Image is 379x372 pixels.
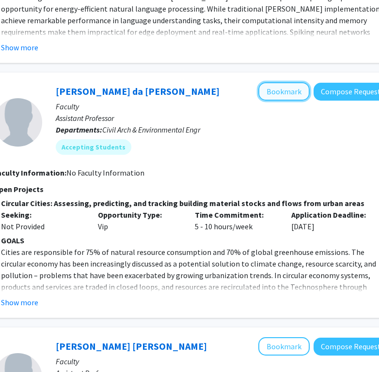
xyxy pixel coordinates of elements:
[1,236,24,245] strong: GOALS
[56,85,220,97] a: [PERSON_NAME] da [PERSON_NAME]
[91,209,188,232] div: Vip
[56,340,207,352] a: [PERSON_NAME] [PERSON_NAME]
[1,209,83,221] p: Seeking:
[1,42,38,53] button: Show more
[195,209,277,221] p: Time Commitment:
[1,221,83,232] div: Not Provided
[188,209,284,232] div: 5 - 10 hours/week
[7,328,41,365] iframe: Chat
[291,209,374,221] p: Application Deadline:
[258,82,310,101] button: Add Fernanda Campos da Cruz Rios to Bookmarks
[102,125,200,134] span: Civil Arch & Environmental Engr
[98,209,180,221] p: Opportunity Type:
[66,168,144,178] span: No Faculty Information
[56,139,131,155] mat-chip: Accepting Students
[258,337,310,356] button: Add Amanda Carneiro Marques to Bookmarks
[1,297,38,308] button: Show more
[56,125,102,134] b: Departments:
